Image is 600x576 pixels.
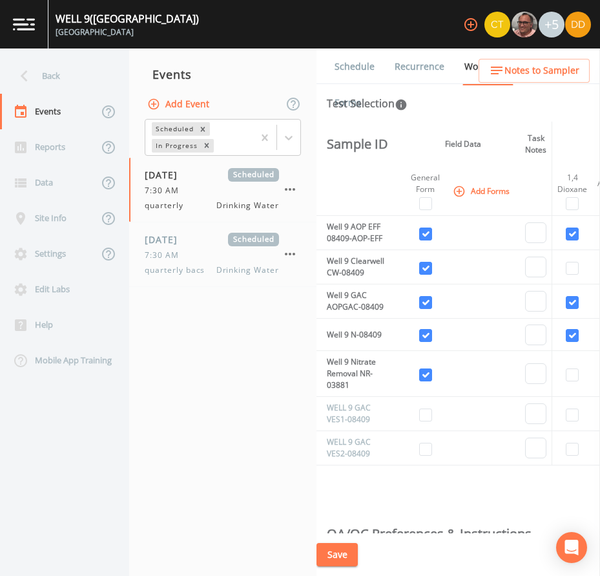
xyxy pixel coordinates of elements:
td: Well 9 GAC AOPGAC-08409 [316,284,393,319]
div: Open Intercom Messenger [556,532,587,563]
span: Scheduled [228,168,279,182]
button: Add Event [145,92,214,116]
div: Remove Scheduled [196,122,210,136]
div: Remove In Progress [200,139,214,153]
button: Notes to Sampler [479,59,590,83]
span: quarterly bacs [145,264,212,276]
img: 7d98d358f95ebe5908e4de0cdde0c501 [565,12,591,37]
a: Schedule [333,48,377,85]
a: COC Details [530,48,584,85]
button: Save [316,543,358,567]
svg: In this section you'll be able to select the analytical test to run, based on the media type, and... [395,98,408,111]
span: 7:30 AM [145,250,187,261]
span: [DATE] [145,233,187,246]
th: Field Data [406,122,520,167]
div: Mike Franklin [511,12,538,37]
a: [DATE]Scheduled7:30 AMquarterly bacsDrinking Water [129,222,316,287]
div: Test Selection [327,96,408,111]
a: [DATE]Scheduled7:30 AMquarterlyDrinking Water [129,158,316,222]
td: Well 9 Clearwell CW-08409 [316,250,393,284]
th: Task Notes [520,122,552,167]
div: +5 [539,12,564,37]
span: Drinking Water [216,264,279,276]
td: Well 9 Nitrate Removal NR-03881 [316,351,393,397]
a: Workscope [462,48,513,85]
img: e2d790fa78825a4bb76dcb6ab311d44c [512,12,537,37]
div: WELL 9 ([GEOGRAPHIC_DATA]) [56,11,199,27]
span: [DATE] [145,168,187,182]
td: WELL 9 GAC VES1-08409 [316,397,393,431]
td: WELL 9 GAC VES2-08409 [316,431,393,465]
span: Scheduled [228,233,279,246]
img: 7f2cab73c0e50dc3fbb7023805f649db [484,12,510,37]
div: 1,4 Dioxane [557,172,587,195]
th: Sample ID [316,122,393,167]
td: Well 9 AOP EFF 08409-AOP-EFF [316,216,393,250]
a: Forms [333,85,363,121]
img: logo [13,18,35,30]
div: Scheduled [152,122,196,136]
span: Drinking Water [216,200,279,211]
a: Recurrence [393,48,446,85]
div: Chris Tobin [484,12,511,37]
div: General Form [411,172,440,195]
span: 7:30 AM [145,185,187,197]
div: In Progress [152,139,200,153]
div: [GEOGRAPHIC_DATA] [56,27,199,38]
span: quarterly [145,200,191,211]
div: Events [129,58,316,91]
button: Add Forms [450,180,515,202]
span: Notes to Sampler [504,63,579,79]
td: Well 9 N-08409 [316,319,393,351]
